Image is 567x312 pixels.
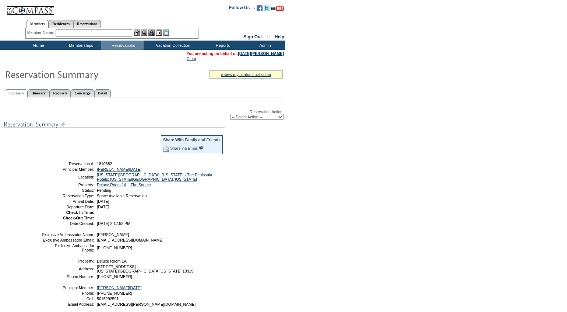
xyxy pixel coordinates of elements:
strong: Check-In Time: [66,210,94,215]
span: [DATE] [97,205,109,209]
img: subTtlResSummary.gif [4,120,225,129]
img: View [141,30,147,36]
td: Property: [42,259,94,263]
td: Principal Member: [42,285,94,290]
td: Reports [201,41,243,50]
td: Vacation Collection [144,41,201,50]
a: Detail [94,89,111,97]
td: Reservation Type: [42,194,94,198]
span: [PHONE_NUMBER] [97,274,132,279]
a: Share via Email [170,146,198,150]
span: [PHONE_NUMBER] [97,291,132,295]
img: Reservaton Summary [5,67,152,82]
span: [EMAIL_ADDRESS][PERSON_NAME][DOMAIN_NAME] [97,302,196,306]
img: Follow us on Twitter [264,5,270,11]
div: Member Name: [27,30,56,36]
img: Subscribe to our YouTube Channel [271,6,284,11]
a: [US_STATE][GEOGRAPHIC_DATA], [US_STATE] - The Peninsula Hotels: [US_STATE][GEOGRAPHIC_DATA], [US_... [97,173,212,181]
a: Help [275,34,284,39]
span: [STREET_ADDRESS] [US_STATE][GEOGRAPHIC_DATA][US_STATE] 10019 [97,264,193,273]
span: Space Available Reservation [97,194,147,198]
td: Phone: [42,291,94,295]
span: :: [267,34,270,39]
a: [DATE][PERSON_NAME] [238,51,284,56]
span: You are acting on behalf of: [187,51,284,56]
a: Itinerary [28,89,49,97]
a: [PERSON_NAME][DATE] [97,285,141,290]
td: Status: [42,188,94,193]
td: Memberships [59,41,101,50]
td: Arrival Date: [42,199,94,204]
span: [PERSON_NAME] [97,232,129,237]
a: Members [27,20,49,28]
img: b_edit.gif [134,30,140,36]
a: Reservations [73,20,101,28]
a: Concierge [71,89,94,97]
td: Property: [42,183,94,187]
strong: Check-Out Time: [63,216,94,220]
a: Summary [5,89,28,97]
td: Exclusive Ambassador Phone: [42,243,94,252]
td: Principal Member: [42,167,94,171]
input: What is this? [199,146,203,150]
a: » view my contract utilization [221,72,271,77]
a: The Source [131,183,151,187]
td: Departure Date: [42,205,94,209]
td: Email Address: [42,302,94,306]
td: Cell: [42,297,94,301]
img: Reservations [156,30,162,36]
td: Reservations [101,41,144,50]
td: Exclusive Ambassador Name: [42,232,94,237]
a: Residences [49,20,73,28]
span: [PHONE_NUMBER] [97,246,132,250]
a: Requests [49,89,71,97]
a: Sign Out [243,34,262,39]
span: 1810682 [97,162,112,166]
a: [PERSON_NAME][DATE] [97,167,141,171]
span: Deluxe Room 1A [97,259,127,263]
a: Clear [187,56,196,61]
img: Become our fan on Facebook [257,5,263,11]
td: Phone Number: [42,274,94,279]
td: Date Created: [42,221,94,226]
a: Deluxe Room 1A [97,183,126,187]
td: Location: [42,173,94,181]
div: Share With Family and Friends [163,138,221,142]
td: Admin [243,41,285,50]
img: Impersonate [148,30,155,36]
a: Follow us on Twitter [264,7,270,12]
td: Follow Us :: [229,4,255,13]
td: Address: [42,264,94,273]
td: Reservation #: [42,162,94,166]
td: Home [17,41,59,50]
span: [EMAIL_ADDRESS][DOMAIN_NAME] [97,238,163,242]
span: 5015292591 [97,297,119,301]
img: b_calculator.gif [163,30,169,36]
span: Pending [97,188,111,193]
div: Reservation Action: [4,110,283,120]
span: [DATE] 2:12:52 PM [97,221,130,226]
a: Subscribe to our YouTube Channel [271,7,284,12]
a: Become our fan on Facebook [257,7,263,12]
td: Exclusive Ambassador Email: [42,238,94,242]
span: [DATE] [97,199,109,204]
